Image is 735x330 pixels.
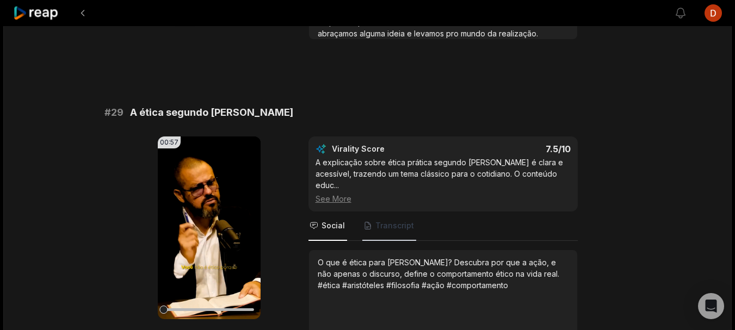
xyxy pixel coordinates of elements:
[130,105,293,120] span: A ética segundo [PERSON_NAME]
[499,29,538,38] span: realização.
[461,29,487,38] span: mundo
[104,105,123,120] span: # 29
[446,29,461,38] span: pro
[318,29,360,38] span: abraçamos
[375,220,414,231] span: Transcript
[308,211,578,241] nav: Tabs
[407,29,414,38] span: e
[454,144,571,154] div: 7.5 /10
[414,29,446,38] span: levamos
[316,193,571,204] div: See More
[387,29,407,38] span: ideia
[322,220,345,231] span: Social
[487,29,499,38] span: da
[360,29,387,38] span: alguma
[158,136,261,319] video: Your browser does not support mp4 format.
[318,257,569,291] div: O que é ética para [PERSON_NAME]? Descubra por que a ação, e não apenas o discurso, define o comp...
[698,293,724,319] div: Open Intercom Messenger
[316,157,571,204] div: A explicação sobre ética prática segundo [PERSON_NAME] é clara e acessível, trazendo um tema clás...
[332,144,449,154] div: Virality Score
